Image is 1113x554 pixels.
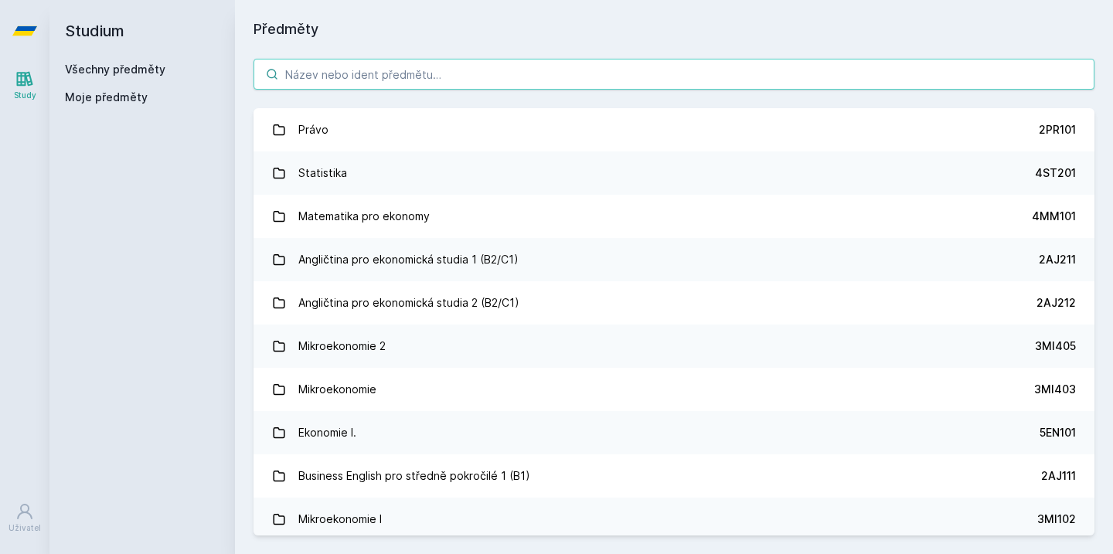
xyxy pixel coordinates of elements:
div: Ekonomie I. [298,417,356,448]
div: 3MI102 [1037,512,1076,527]
div: Business English pro středně pokročilé 1 (B1) [298,461,530,491]
a: Study [3,62,46,109]
a: Právo 2PR101 [254,108,1094,151]
div: Mikroekonomie I [298,504,382,535]
input: Název nebo ident předmětu… [254,59,1094,90]
div: Mikroekonomie 2 [298,331,386,362]
a: Angličtina pro ekonomická studia 1 (B2/C1) 2AJ211 [254,238,1094,281]
div: 2PR101 [1039,122,1076,138]
div: Matematika pro ekonomy [298,201,430,232]
div: Mikroekonomie [298,374,376,405]
h1: Předměty [254,19,1094,40]
a: Mikroekonomie 2 3MI405 [254,325,1094,368]
a: Ekonomie I. 5EN101 [254,411,1094,454]
div: Angličtina pro ekonomická studia 2 (B2/C1) [298,287,519,318]
a: Matematika pro ekonomy 4MM101 [254,195,1094,238]
a: Angličtina pro ekonomická studia 2 (B2/C1) 2AJ212 [254,281,1094,325]
div: 4MM101 [1032,209,1076,224]
div: 3MI403 [1034,382,1076,397]
div: Angličtina pro ekonomická studia 1 (B2/C1) [298,244,519,275]
div: 3MI405 [1035,338,1076,354]
div: 5EN101 [1040,425,1076,440]
a: Uživatel [3,495,46,542]
div: 2AJ212 [1036,295,1076,311]
div: 2AJ111 [1041,468,1076,484]
div: Study [14,90,36,101]
div: Uživatel [9,522,41,534]
div: Statistika [298,158,347,189]
span: Moje předměty [65,90,148,105]
div: 4ST201 [1035,165,1076,181]
a: Statistika 4ST201 [254,151,1094,195]
a: Všechny předměty [65,63,165,76]
div: 2AJ211 [1039,252,1076,267]
a: Mikroekonomie 3MI403 [254,368,1094,411]
div: Právo [298,114,328,145]
a: Mikroekonomie I 3MI102 [254,498,1094,541]
a: Business English pro středně pokročilé 1 (B1) 2AJ111 [254,454,1094,498]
